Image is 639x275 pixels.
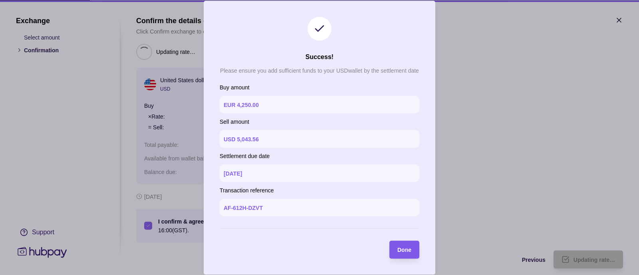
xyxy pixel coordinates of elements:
[306,53,333,61] h2: Success!
[220,67,419,74] p: Please ensure you add sufficient funds to your USD wallet by the settlement date
[224,102,259,108] p: EUR 4,250.00
[224,136,259,142] p: USD 5,043.56
[220,186,419,195] p: Transaction reference
[397,247,411,253] span: Done
[224,170,242,177] p: [DATE]
[220,152,419,160] p: Settlement due date
[220,83,419,92] p: Buy amount
[224,205,263,211] p: AF-612H-DZVT
[220,117,419,126] p: Sell amount
[389,241,419,259] button: Done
